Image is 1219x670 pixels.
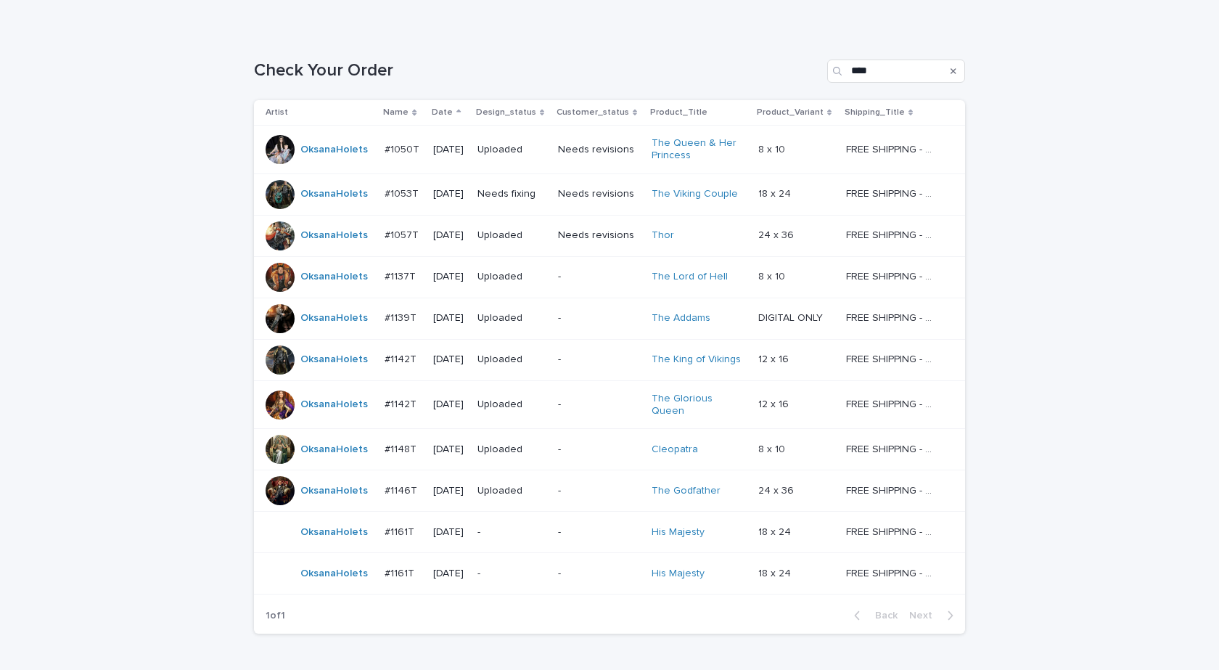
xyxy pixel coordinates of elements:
p: #1148T [385,441,419,456]
span: Back [866,610,898,621]
p: [DATE] [433,229,466,242]
p: Customer_status [557,105,629,120]
p: Uploaded [477,144,546,156]
p: FREE SHIPPING - preview in 1-2 business days, after your approval delivery will take 5-10 b.d. [846,309,940,324]
p: 18 x 24 [758,185,794,200]
p: 24 x 36 [758,226,797,242]
p: - [558,312,640,324]
tr: OksanaHolets #1161T#1161T [DATE]--His Majesty 18 x 2418 x 24 FREE SHIPPING - preview in 1-2 busin... [254,512,965,553]
p: Uploaded [477,399,546,411]
p: - [558,485,640,497]
p: [DATE] [433,526,466,539]
p: Uploaded [477,354,546,366]
a: The Godfather [652,485,721,497]
a: The Lord of Hell [652,271,728,283]
p: FREE SHIPPING - preview in 1-2 business days, after your approval delivery will take 5-10 b.d. [846,396,940,411]
a: The Glorious Queen [652,393,742,417]
p: Uploaded [477,271,546,283]
p: - [477,526,546,539]
a: Cleopatra [652,444,698,456]
p: #1146T [385,482,420,497]
p: [DATE] [433,188,466,200]
tr: OksanaHolets #1146T#1146T [DATE]Uploaded-The Godfather 24 x 3624 x 36 FREE SHIPPING - preview in ... [254,470,965,512]
a: OksanaHolets [300,354,368,366]
p: #1137T [385,268,419,283]
p: - [558,526,640,539]
p: - [558,399,640,411]
p: Artist [266,105,288,120]
p: DIGITAL ONLY [758,309,826,324]
p: FREE SHIPPING - preview in 1-2 business days, after your approval delivery will take 5-10 b.d. [846,185,940,200]
p: 8 x 10 [758,141,788,156]
a: OksanaHolets [300,271,368,283]
a: The Addams [652,312,710,324]
p: - [477,568,546,580]
p: Needs revisions [558,144,640,156]
a: His Majesty [652,568,705,580]
p: Uploaded [477,444,546,456]
p: FREE SHIPPING - preview in 1-2 business days, after your approval delivery will take 5-10 b.d. [846,523,940,539]
input: Search [827,60,965,83]
p: Name [383,105,409,120]
button: Next [903,609,965,622]
p: Uploaded [477,485,546,497]
h1: Check Your Order [254,60,821,81]
tr: OksanaHolets #1137T#1137T [DATE]Uploaded-The Lord of Hell 8 x 108 x 10 FREE SHIPPING - preview in... [254,256,965,298]
p: 18 x 24 [758,523,794,539]
p: 1 of 1 [254,598,297,634]
tr: OksanaHolets #1142T#1142T [DATE]Uploaded-The King of Vikings 12 x 1612 x 16 FREE SHIPPING - previ... [254,339,965,380]
a: OksanaHolets [300,188,368,200]
tr: OksanaHolets #1148T#1148T [DATE]Uploaded-Cleopatra 8 x 108 x 10 FREE SHIPPING - preview in 1-2 bu... [254,429,965,470]
a: Thor [652,229,674,242]
p: [DATE] [433,568,466,580]
p: [DATE] [433,485,466,497]
tr: OksanaHolets #1050T#1050T [DATE]UploadedNeeds revisionsThe Queen & Her Princess 8 x 108 x 10 FREE... [254,126,965,174]
p: 12 x 16 [758,396,792,411]
p: #1057T [385,226,422,242]
p: 8 x 10 [758,268,788,283]
tr: OksanaHolets #1139T#1139T [DATE]Uploaded-The Addams DIGITAL ONLYDIGITAL ONLY FREE SHIPPING - prev... [254,298,965,339]
p: [DATE] [433,444,466,456]
p: [DATE] [433,271,466,283]
p: #1142T [385,396,419,411]
p: #1050T [385,141,422,156]
p: [DATE] [433,399,466,411]
p: 18 x 24 [758,565,794,580]
p: Product_Variant [757,105,824,120]
a: OksanaHolets [300,229,368,242]
p: Needs revisions [558,188,640,200]
p: - [558,354,640,366]
a: OksanaHolets [300,144,368,156]
a: The Queen & Her Princess [652,137,742,162]
p: #1161T [385,523,417,539]
p: Shipping_Title [845,105,905,120]
p: FREE SHIPPING - preview in 1-2 business days, after your approval delivery will take 5-10 b.d. [846,482,940,497]
a: OksanaHolets [300,312,368,324]
a: His Majesty [652,526,705,539]
a: OksanaHolets [300,568,368,580]
a: OksanaHolets [300,485,368,497]
tr: OksanaHolets #1161T#1161T [DATE]--His Majesty 18 x 2418 x 24 FREE SHIPPING - preview in 1-2 busin... [254,553,965,595]
span: Next [909,610,941,621]
p: [DATE] [433,312,466,324]
p: 24 x 36 [758,482,797,497]
p: - [558,444,640,456]
p: Needs revisions [558,229,640,242]
tr: OksanaHolets #1057T#1057T [DATE]UploadedNeeds revisionsThor 24 x 3624 x 36 FREE SHIPPING - previe... [254,215,965,256]
p: FREE SHIPPING - preview in 1-2 business days, after your approval delivery will take 5-10 b.d. [846,351,940,366]
p: #1161T [385,565,417,580]
a: The Viking Couple [652,188,738,200]
p: #1142T [385,351,419,366]
p: [DATE] [433,144,466,156]
a: OksanaHolets [300,399,368,411]
p: Design_status [476,105,536,120]
p: Uploaded [477,312,546,324]
p: FREE SHIPPING - preview in 1-2 business days, after your approval delivery will take 5-10 b.d. [846,141,940,156]
p: Needs fixing [477,188,546,200]
a: OksanaHolets [300,444,368,456]
a: The King of Vikings [652,354,741,366]
p: FREE SHIPPING - preview in 1-2 business days, after your approval delivery will take 5-10 b.d. [846,226,940,242]
p: Uploaded [477,229,546,242]
p: FREE SHIPPING - preview in 1-2 business days, after your approval delivery will take 5-10 b.d. [846,268,940,283]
